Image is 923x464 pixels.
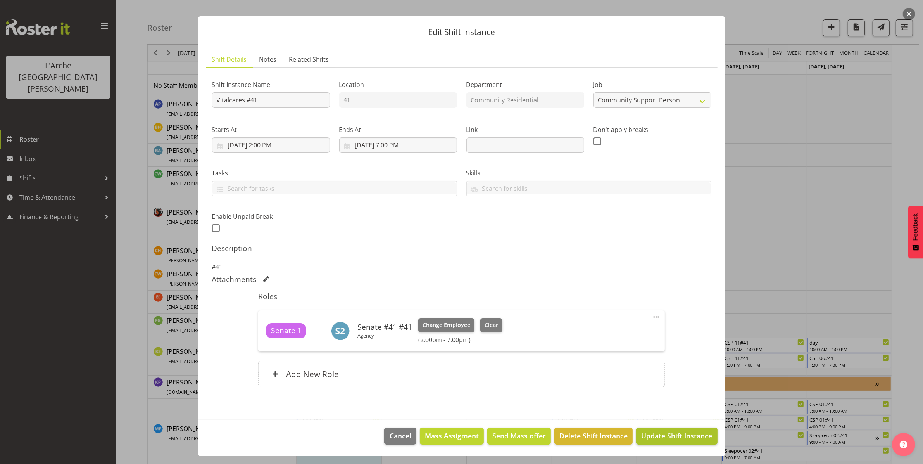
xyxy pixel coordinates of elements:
[593,125,711,134] label: Don't apply breaks
[212,275,257,284] h5: Attachments
[466,80,584,89] label: Department
[357,332,412,339] p: Agency
[206,28,718,36] p: Edit Shift Instance
[390,431,411,441] span: Cancel
[466,168,711,178] label: Skills
[212,168,457,178] label: Tasks
[485,321,498,329] span: Clear
[900,441,907,448] img: help-xxl-2.png
[212,182,457,194] input: Search for tasks
[425,431,479,441] span: Mass Assigment
[212,212,330,221] label: Enable Unpaid Break
[420,428,484,445] button: Mass Assigment
[492,431,546,441] span: Send Mass offer
[212,262,711,272] p: #41
[212,80,330,89] label: Shift Instance Name
[258,292,665,301] h5: Roles
[423,321,470,329] span: Change Employee
[339,137,457,153] input: Click to select...
[259,55,277,64] span: Notes
[339,80,457,89] label: Location
[331,322,350,340] img: senate-2-41-413846.jpg
[593,80,711,89] label: Job
[480,318,502,332] button: Clear
[554,428,633,445] button: Delete Shift Instance
[286,369,339,379] h6: Add New Role
[212,55,247,64] span: Shift Details
[212,137,330,153] input: Click to select...
[487,428,551,445] button: Send Mass offer
[289,55,329,64] span: Related Shifts
[466,125,584,134] label: Link
[384,428,416,445] button: Cancel
[212,244,711,253] h5: Description
[418,318,474,332] button: Change Employee
[912,213,919,241] span: Feedback
[636,428,717,445] button: Update Shift Instance
[212,125,330,134] label: Starts At
[467,182,711,194] input: Search for skills
[641,431,712,441] span: Update Shift Instance
[559,431,628,441] span: Delete Shift Instance
[357,323,412,331] h6: Senate #41 #41
[418,336,502,344] h6: (2:00pm - 7:00pm)
[271,325,302,336] span: Senate 1
[908,206,923,258] button: Feedback - Show survey
[212,92,330,108] input: Shift Instance Name
[339,125,457,134] label: Ends At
